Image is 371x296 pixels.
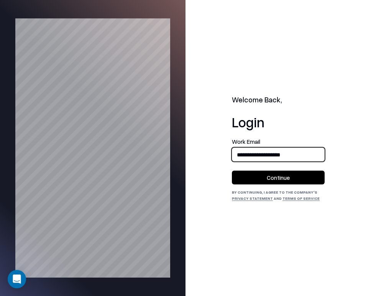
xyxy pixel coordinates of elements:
div: By continuing, I agree to the Company's and [232,189,325,201]
button: Continue [232,171,325,184]
div: Open Intercom Messenger [8,270,26,288]
h2: Welcome Back, [232,95,325,105]
a: Terms of Service [282,196,320,201]
h1: Login [232,114,325,130]
label: Work Email [232,139,325,145]
a: Privacy Statement [232,196,273,201]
